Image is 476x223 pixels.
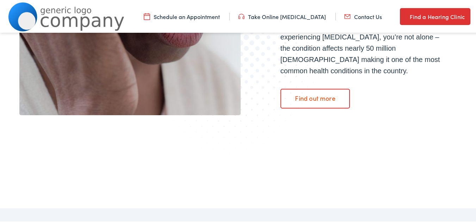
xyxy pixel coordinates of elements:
img: utility icon [144,12,150,19]
img: utility icon [238,12,245,19]
a: Find a Hearing Clinic [400,7,470,24]
a: Find out more [280,88,350,107]
a: Take Online [MEDICAL_DATA] [238,12,326,19]
img: utility icon [344,12,351,19]
img: utility icon [400,11,406,20]
a: Schedule an Appointment [144,12,220,19]
a: Contact Us [344,12,382,19]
